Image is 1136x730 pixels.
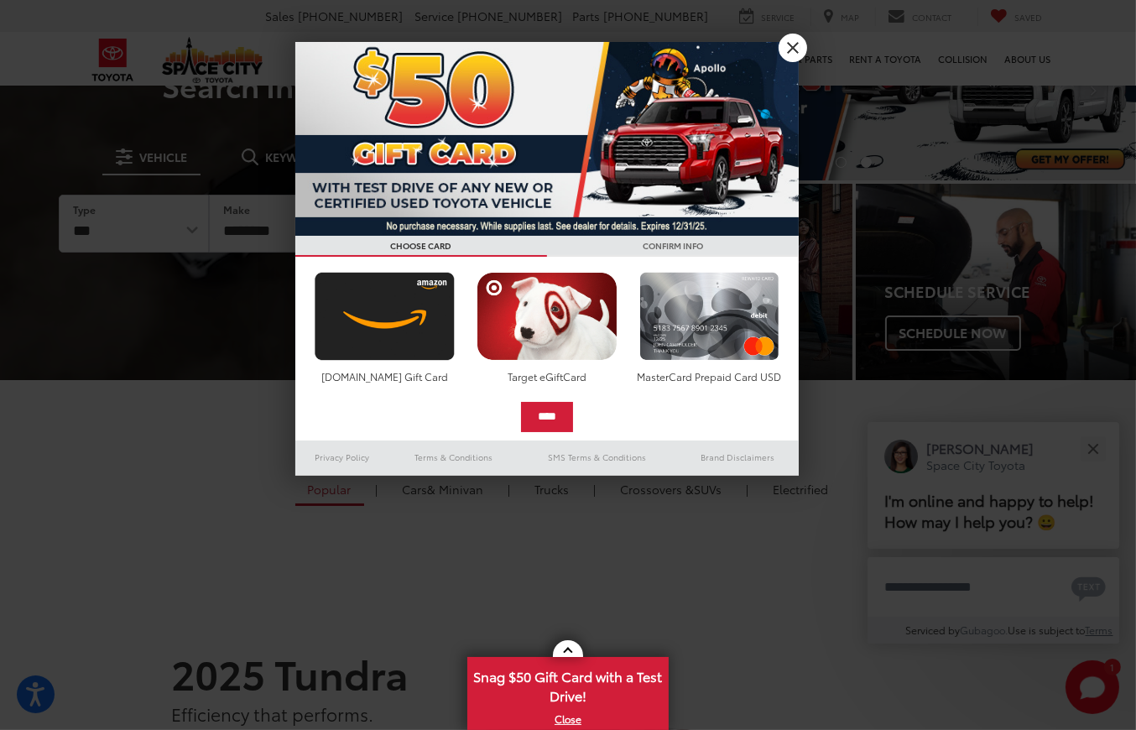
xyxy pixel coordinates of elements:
h3: CHOOSE CARD [295,236,547,257]
img: mastercard.png [635,272,784,361]
a: Brand Disclaimers [676,447,799,467]
div: [DOMAIN_NAME] Gift Card [310,369,459,383]
a: SMS Terms & Conditions [518,447,676,467]
a: Privacy Policy [295,447,389,467]
span: Snag $50 Gift Card with a Test Drive! [469,659,667,710]
img: amazoncard.png [310,272,459,361]
img: targetcard.png [472,272,621,361]
div: MasterCard Prepaid Card USD [635,369,784,383]
img: 53411_top_152338.jpg [295,42,799,236]
a: Terms & Conditions [389,447,518,467]
h3: CONFIRM INFO [547,236,799,257]
div: Target eGiftCard [472,369,621,383]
